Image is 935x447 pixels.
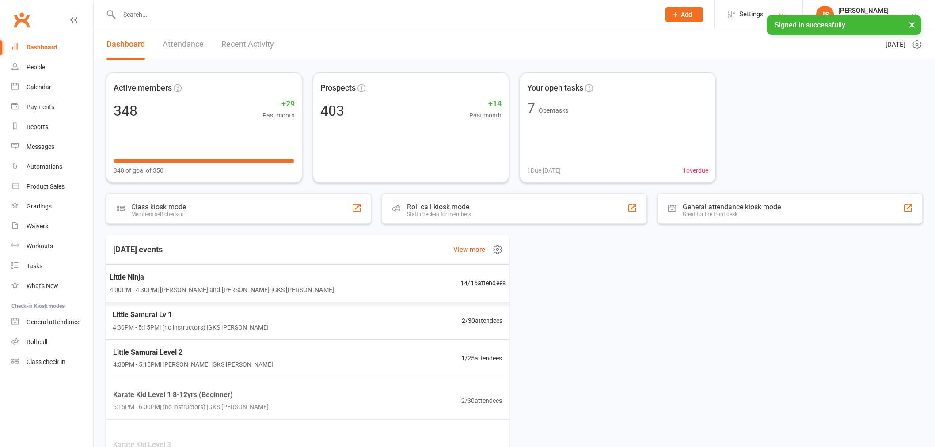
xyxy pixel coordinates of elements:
span: Little Ninja [110,271,334,283]
span: 5:15PM - 6:00PM | (no instructors) | GKS [PERSON_NAME] [113,402,269,412]
div: Roll call kiosk mode [407,203,471,211]
a: Recent Activity [221,29,274,60]
a: Product Sales [11,177,93,197]
input: Search... [117,8,654,21]
span: Add [681,11,692,18]
span: Past month [262,110,295,120]
a: Workouts [11,236,93,256]
span: Your open tasks [527,82,583,95]
span: Active members [114,82,172,95]
span: 1 / 25 attendees [461,353,502,363]
div: JS [816,6,834,23]
a: Reports [11,117,93,137]
a: View more [453,244,485,255]
div: Reports [27,123,48,130]
span: [DATE] [886,39,905,50]
span: 14 / 15 attendees [460,278,506,288]
div: Dashboard [27,44,57,51]
div: Guy's Karate School [838,15,893,23]
a: Clubworx [11,9,33,31]
a: Waivers [11,216,93,236]
button: × [904,15,920,34]
div: Great for the front desk [683,211,781,217]
div: 403 [320,104,344,118]
div: Gradings [27,203,52,210]
a: Roll call [11,332,93,352]
a: Payments [11,97,93,117]
a: Automations [11,157,93,177]
div: 348 [114,104,137,118]
div: 7 [527,101,535,115]
div: Class kiosk mode [131,203,186,211]
a: Dashboard [11,38,93,57]
span: +14 [469,98,502,110]
span: 2 / 30 attendees [461,396,502,405]
a: People [11,57,93,77]
div: Staff check-in for members [407,211,471,217]
div: What's New [27,282,58,289]
span: 1 overdue [683,166,708,175]
span: Past month [469,110,502,120]
a: General attendance kiosk mode [11,312,93,332]
div: Payments [27,103,54,110]
a: Tasks [11,256,93,276]
button: Add [665,7,703,22]
a: Calendar [11,77,93,97]
div: Roll call [27,338,47,345]
span: Little Samurai Lv 1 [113,309,269,321]
div: [PERSON_NAME] [838,7,893,15]
span: Open tasks [539,107,568,114]
span: Signed in successfully. [775,21,847,29]
a: Gradings [11,197,93,216]
span: Karate Kid Level 1 8-12yrs (Beginner) [113,389,269,401]
a: Attendance [163,29,204,60]
div: Class check-in [27,358,65,365]
h3: [DATE] events [106,242,170,258]
span: 1 Due [DATE] [527,166,561,175]
div: General attendance [27,318,80,326]
span: +29 [262,98,295,110]
span: 4:30PM - 5:15PM | [PERSON_NAME] | GKS [PERSON_NAME] [113,360,273,369]
div: Waivers [27,223,48,230]
span: Settings [739,4,764,24]
div: Members self check-in [131,211,186,217]
a: Messages [11,137,93,157]
span: 2 / 30 attendees [462,316,502,326]
div: Product Sales [27,183,65,190]
span: 4:00PM - 4:30PM | [PERSON_NAME] and [PERSON_NAME] | GKS [PERSON_NAME] [110,284,334,295]
span: Prospects [320,82,356,95]
div: Tasks [27,262,42,269]
span: 348 of goal of 350 [114,166,163,175]
div: People [27,64,45,71]
a: What's New [11,276,93,296]
a: Dashboard [106,29,145,60]
div: General attendance kiosk mode [683,203,781,211]
span: Little Samurai Level 2 [113,347,273,358]
div: Automations [27,163,62,170]
div: Workouts [27,242,53,250]
div: Calendar [27,83,51,91]
span: 4:30PM - 5:15PM | (no instructors) | GKS [PERSON_NAME] [113,322,269,332]
a: Class kiosk mode [11,352,93,372]
div: Messages [27,143,54,150]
